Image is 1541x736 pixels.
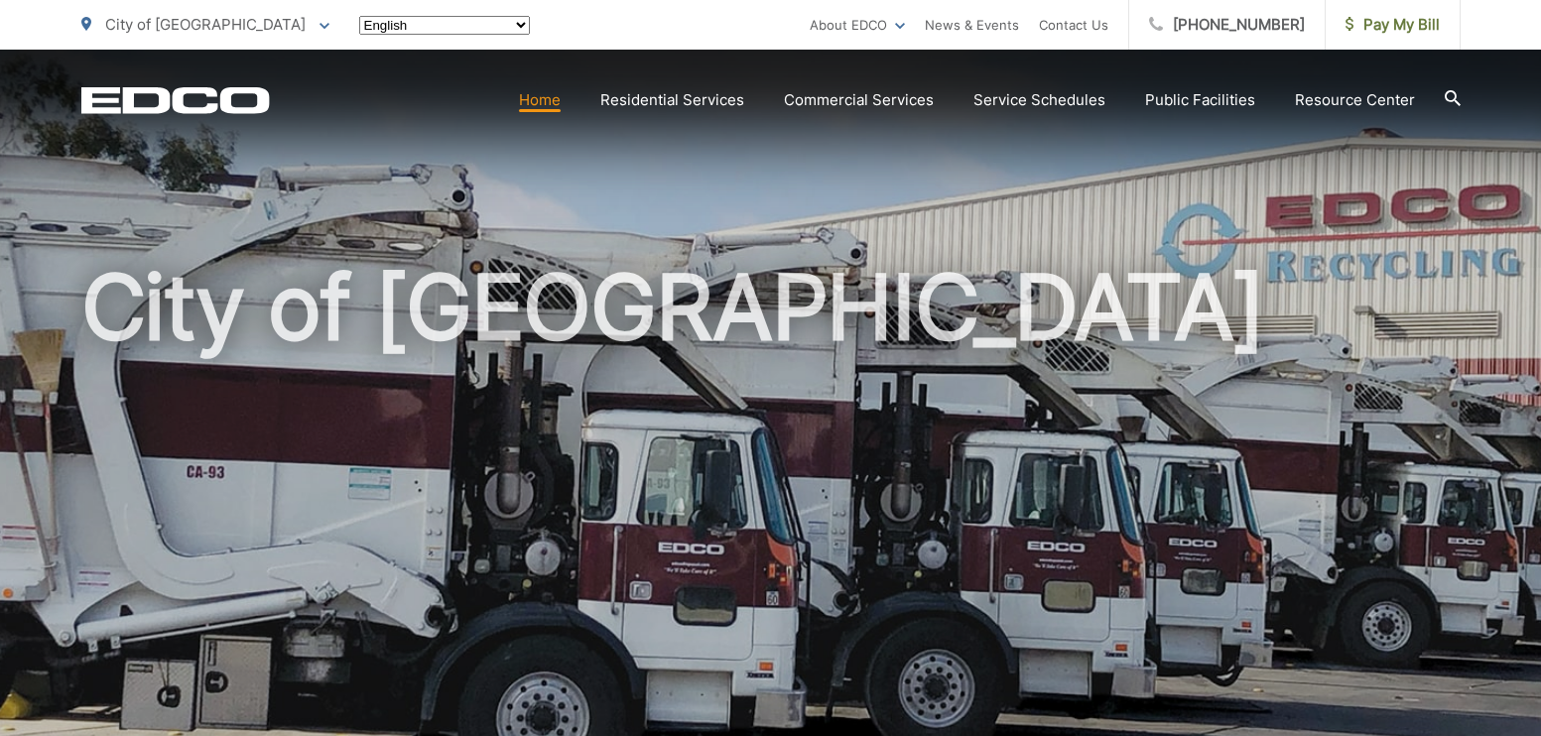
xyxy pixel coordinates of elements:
[81,86,270,114] a: EDCD logo. Return to the homepage.
[359,16,530,35] select: Select a language
[810,13,905,37] a: About EDCO
[1346,13,1440,37] span: Pay My Bill
[1039,13,1108,37] a: Contact Us
[925,13,1019,37] a: News & Events
[105,15,306,34] span: City of [GEOGRAPHIC_DATA]
[973,88,1105,112] a: Service Schedules
[600,88,744,112] a: Residential Services
[519,88,561,112] a: Home
[784,88,934,112] a: Commercial Services
[1145,88,1255,112] a: Public Facilities
[1295,88,1415,112] a: Resource Center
